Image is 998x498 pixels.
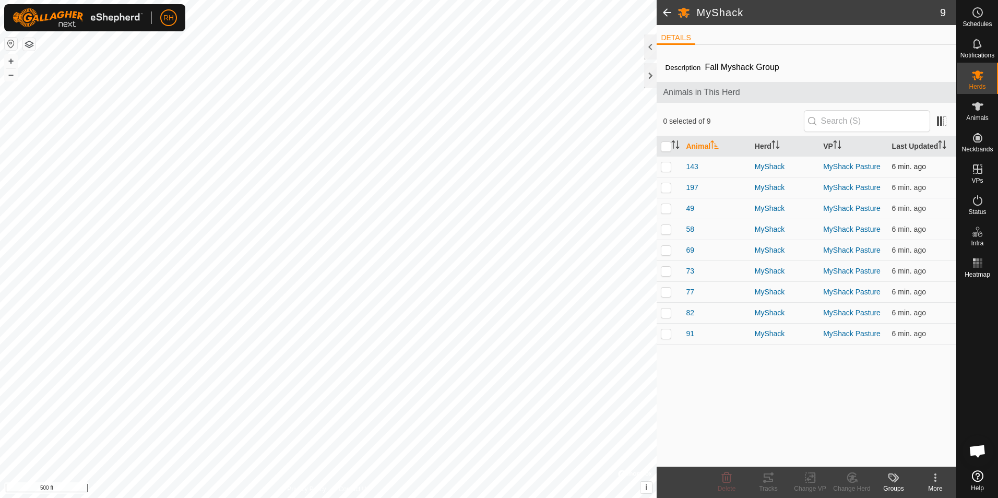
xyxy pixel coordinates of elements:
span: 0 selected of 9 [663,116,803,127]
span: Sep 26, 2025, 9:42 PM [892,162,926,171]
div: Tracks [747,484,789,493]
span: Heatmap [965,271,990,278]
button: i [640,482,652,493]
a: MyShack Pasture [823,329,881,338]
span: Infra [971,240,983,246]
div: MyShack [755,203,815,214]
button: Reset Map [5,38,17,50]
span: Schedules [963,21,992,27]
div: Change VP [789,484,831,493]
div: More [914,484,956,493]
span: Sep 26, 2025, 9:42 PM [892,183,926,192]
span: Sep 26, 2025, 9:42 PM [892,329,926,338]
a: MyShack Pasture [823,162,881,171]
p-sorticon: Activate to sort [938,142,946,150]
p-sorticon: Activate to sort [671,142,680,150]
p-sorticon: Activate to sort [771,142,780,150]
label: Description [665,64,700,72]
a: Help [957,466,998,495]
span: Sep 26, 2025, 9:42 PM [892,246,926,254]
span: 73 [686,266,694,277]
h2: MyShack [696,6,940,19]
span: 49 [686,203,694,214]
span: 143 [686,161,698,172]
span: Animals [966,115,989,121]
button: – [5,68,17,81]
div: MyShack [755,245,815,256]
span: 197 [686,182,698,193]
span: Sep 26, 2025, 9:42 PM [892,288,926,296]
div: Groups [873,484,914,493]
span: Sep 26, 2025, 9:42 PM [892,267,926,275]
a: MyShack Pasture [823,225,881,233]
span: 58 [686,224,694,235]
button: Map Layers [23,38,35,51]
span: 69 [686,245,694,256]
input: Search (S) [804,110,930,132]
div: Open chat [962,435,993,467]
a: MyShack Pasture [823,204,881,212]
span: Sep 26, 2025, 9:42 PM [892,309,926,317]
a: MyShack Pasture [823,288,881,296]
span: Fall Myshack Group [700,58,783,76]
div: MyShack [755,307,815,318]
div: MyShack [755,287,815,298]
a: MyShack Pasture [823,183,881,192]
span: 9 [940,5,946,20]
span: Animals in This Herd [663,86,950,99]
div: MyShack [755,161,815,172]
div: MyShack [755,266,815,277]
span: i [645,483,647,492]
div: Change Herd [831,484,873,493]
th: Animal [682,136,750,157]
span: Help [971,485,984,491]
p-sorticon: Activate to sort [710,142,719,150]
span: 77 [686,287,694,298]
th: VP [819,136,887,157]
li: DETAILS [657,32,695,45]
div: MyShack [755,224,815,235]
th: Herd [751,136,819,157]
a: Contact Us [339,484,370,494]
span: 91 [686,328,694,339]
p-sorticon: Activate to sort [833,142,841,150]
a: Privacy Policy [287,484,326,494]
a: MyShack Pasture [823,267,881,275]
span: Status [968,209,986,215]
span: Neckbands [961,146,993,152]
span: RH [163,13,174,23]
span: Sep 26, 2025, 9:42 PM [892,225,926,233]
a: MyShack Pasture [823,246,881,254]
span: VPs [971,177,983,184]
span: 82 [686,307,694,318]
div: MyShack [755,182,815,193]
th: Last Updated [888,136,956,157]
div: MyShack [755,328,815,339]
span: Notifications [960,52,994,58]
span: Herds [969,84,985,90]
a: MyShack Pasture [823,309,881,317]
img: Gallagher Logo [13,8,143,27]
span: Sep 26, 2025, 9:42 PM [892,204,926,212]
span: Delete [718,485,736,492]
button: + [5,55,17,67]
